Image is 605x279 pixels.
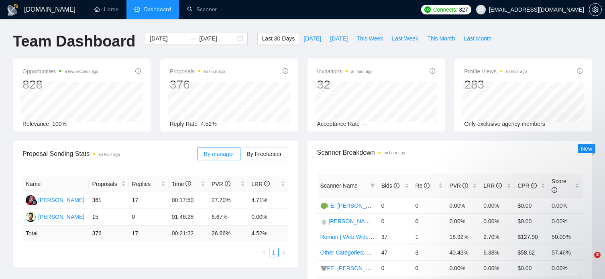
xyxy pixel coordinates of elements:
span: filter [369,180,377,192]
th: Proposals [89,176,128,192]
button: [DATE] [326,32,352,45]
th: Replies [129,176,169,192]
span: info-circle [577,68,583,74]
th: Name [22,176,89,192]
td: 00:17:50 [169,192,208,209]
td: 47 [378,245,412,260]
span: This Month [427,34,455,43]
span: 4.52% [201,121,217,127]
img: D [26,195,36,205]
span: 100% [52,121,67,127]
span: Scanner Breakdown [317,148,583,158]
span: info-circle [462,183,468,188]
span: Connects: [433,5,457,14]
td: 0.00% [446,198,480,213]
input: Start date [150,34,186,43]
time: an hour ago [98,152,120,157]
time: an hour ago [505,69,527,74]
div: [PERSON_NAME] [38,196,84,204]
span: Time [172,181,191,187]
span: PVR [212,181,230,187]
td: 15 [89,209,128,226]
td: 0.00% [548,198,583,213]
td: $0.00 [514,260,548,276]
div: 828 [22,77,98,92]
td: 26.86 % [208,226,248,241]
span: Profile Views [464,67,527,76]
span: PVR [449,182,468,189]
span: By Freelancer [246,151,281,157]
iframe: Intercom live chat [578,252,597,271]
span: Relevance [22,121,49,127]
td: 3 [412,245,446,260]
span: info-circle [264,181,270,186]
td: 17 [129,226,169,241]
span: Re [416,182,430,189]
li: Previous Page [259,248,269,257]
td: 40.43% [446,245,480,260]
td: 17 [129,192,169,209]
span: By manager [204,151,234,157]
td: 0.00% [480,260,514,276]
img: gigradar-bm.png [32,200,37,205]
div: 32 [317,77,373,92]
button: Last Month [459,32,496,45]
td: 0 [412,260,446,276]
td: 0.00% [446,213,480,229]
span: info-circle [496,183,502,188]
span: filter [370,183,375,188]
span: swap-right [189,35,196,42]
span: Proposals [170,67,225,76]
td: 1 [412,229,446,245]
td: 27.70% [208,192,248,209]
span: Proposal Sending Stats [22,149,198,159]
span: 3 [594,252,601,258]
span: Reply Rate [170,121,198,127]
a: 🟢FE: [PERSON_NAME] [320,202,384,209]
span: setting [589,6,601,13]
button: right [279,248,288,257]
td: 0 [378,260,412,276]
span: to [189,35,196,42]
span: Invitations [317,67,373,76]
span: right [281,250,286,255]
div: 376 [170,77,225,92]
span: left [262,250,267,255]
button: This Month [423,32,459,45]
button: left [259,248,269,257]
td: 0 [129,209,169,226]
span: [DATE] [330,34,348,43]
a: searchScanner [187,6,217,13]
span: info-circle [430,68,435,74]
span: -- [363,121,367,127]
td: 0 [412,213,446,229]
td: 0.00% [548,260,583,276]
a: 1 [269,248,278,257]
span: Bids [381,182,399,189]
img: RV [26,212,36,222]
a: Other Categories: UX/UI & Web design [PERSON_NAME] [320,249,466,256]
td: 4.52 % [248,226,288,241]
button: [DATE] [299,32,326,45]
span: Opportunities [22,67,98,76]
span: CPR [517,182,536,189]
td: 376 [89,226,128,241]
span: info-circle [424,183,430,188]
li: Next Page [279,248,288,257]
a: homeHome [94,6,118,13]
td: 00:21:22 [169,226,208,241]
img: upwork-logo.png [424,6,431,13]
span: Dashboard [144,6,171,13]
a: setting [589,6,602,13]
td: 0.00% [480,198,514,213]
time: an hour ago [351,69,373,74]
span: [DATE] [304,34,321,43]
span: info-circle [283,68,288,74]
td: 4.71% [248,192,288,209]
span: info-circle [394,183,399,188]
td: 0.00% [446,260,480,276]
a: Roman | Web Wide: 09/16 - Bid in Range [320,234,423,240]
a: D[PERSON_NAME] [26,196,84,203]
button: Last 30 Days [257,32,299,45]
span: Last Week [392,34,418,43]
